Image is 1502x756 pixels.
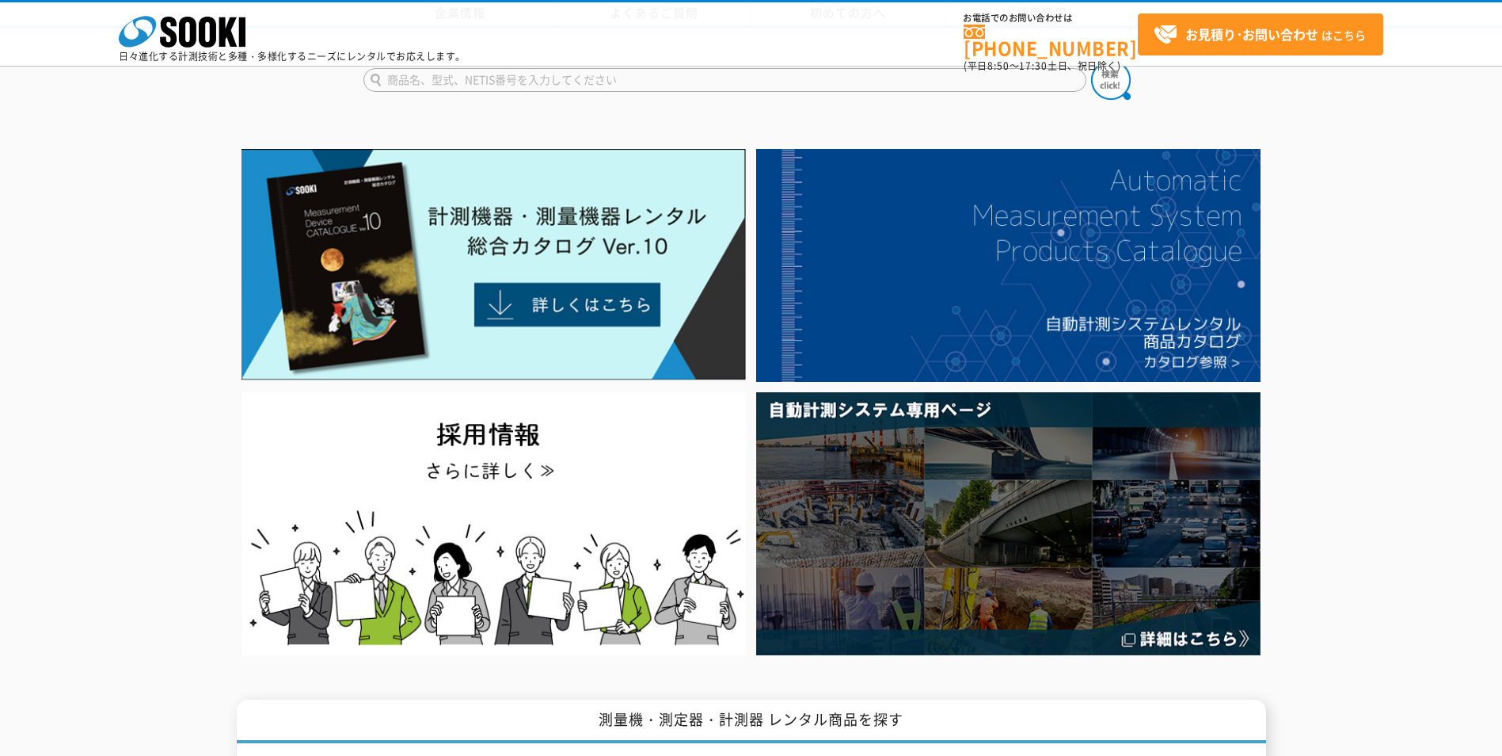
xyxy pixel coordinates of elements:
span: 17:30 [1019,59,1048,73]
span: 8:50 [987,59,1010,73]
span: はこちら [1154,23,1366,47]
p: 日々進化する計測技術と多種・多様化するニーズにレンタルでお応えします。 [119,52,466,61]
img: btn_search.png [1091,60,1131,100]
img: 自動計測システムカタログ [756,149,1261,382]
span: お電話でのお問い合わせは [964,13,1138,23]
img: SOOKI recruit [241,392,746,655]
input: 商品名、型式、NETIS番号を入力してください [363,68,1086,92]
strong: お見積り･お問い合わせ [1185,25,1318,44]
a: お見積り･お問い合わせはこちら [1138,13,1383,55]
h1: 測量機・測定器・計測器 レンタル商品を探す [237,700,1266,743]
a: [PHONE_NUMBER] [964,25,1138,57]
img: Catalog Ver10 [241,149,746,380]
img: 自動計測システム専用ページ [756,392,1261,655]
span: (平日 ～ 土日、祝日除く) [964,59,1120,73]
